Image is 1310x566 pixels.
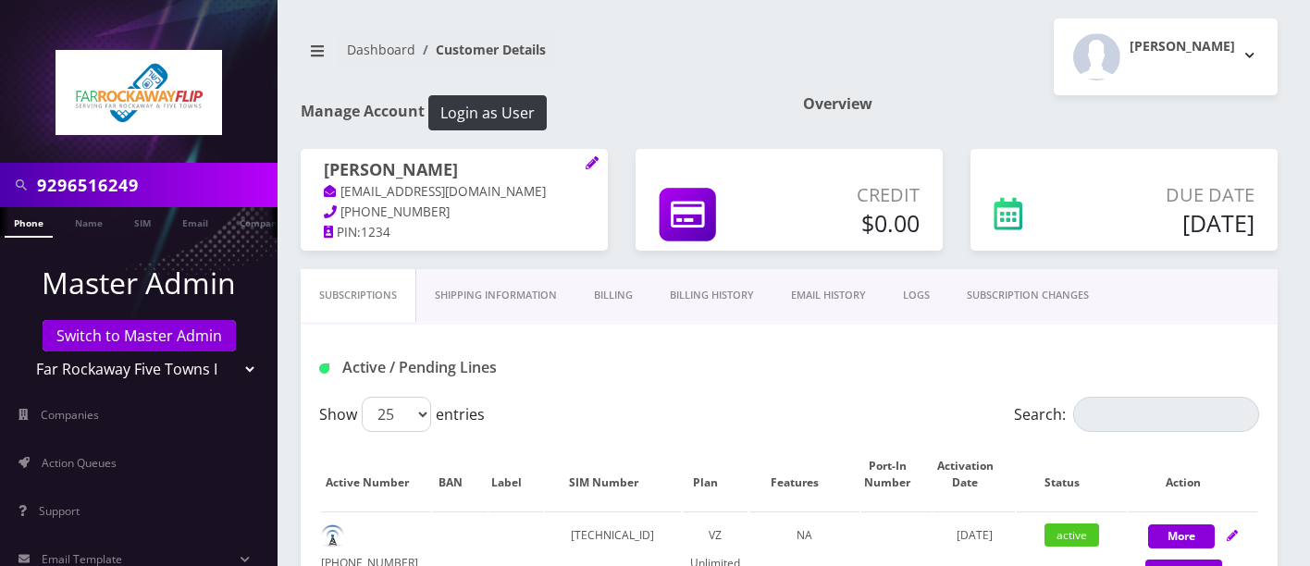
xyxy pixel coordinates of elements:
input: Search: [1073,397,1259,432]
li: Customer Details [415,40,546,59]
button: More [1148,524,1215,548]
th: Active Number: activate to sort column ascending [321,439,431,510]
th: Activation Date: activate to sort column ascending [933,439,1014,510]
th: Features: activate to sort column ascending [749,439,859,510]
a: SIM [125,207,160,236]
h5: $0.00 [779,209,920,237]
label: Show entries [319,397,485,432]
th: Port-In Number: activate to sort column ascending [861,439,932,510]
img: Active / Pending Lines [319,363,329,374]
h1: Active / Pending Lines [319,359,614,376]
a: Subscriptions [301,269,416,322]
a: Login as User [425,101,547,121]
a: Name [66,207,112,236]
a: PIN: [324,224,361,242]
a: Billing History [651,269,772,322]
h1: Overview [803,95,1278,113]
select: Showentries [362,397,431,432]
a: Company [230,207,292,236]
span: 1234 [361,224,390,240]
span: [PHONE_NUMBER] [340,203,450,220]
h1: Manage Account [301,95,775,130]
span: Support [39,503,80,519]
th: Plan: activate to sort column ascending [683,439,748,510]
a: Switch to Master Admin [43,320,236,351]
span: active [1044,523,1099,547]
button: [PERSON_NAME] [1054,18,1278,95]
h5: [DATE] [1090,209,1254,237]
a: Billing [575,269,651,322]
h2: [PERSON_NAME] [1130,39,1235,55]
th: Action: activate to sort column ascending [1129,439,1257,510]
span: [DATE] [957,527,993,543]
a: EMAIL HISTORY [772,269,884,322]
a: [EMAIL_ADDRESS][DOMAIN_NAME] [324,183,546,202]
th: Label: activate to sort column ascending [489,439,543,510]
a: LOGS [884,269,948,322]
p: Due Date [1090,181,1254,209]
input: Search in Company [37,167,273,203]
a: SUBSCRIPTION CHANGES [948,269,1107,322]
th: BAN: activate to sort column ascending [433,439,487,510]
p: Credit [779,181,920,209]
span: Action Queues [42,455,117,471]
a: Dashboard [347,41,415,58]
img: default.png [321,524,344,548]
th: Status: activate to sort column ascending [1017,439,1127,510]
nav: breadcrumb [301,31,775,83]
th: SIM Number: activate to sort column ascending [545,439,681,510]
a: Shipping Information [416,269,575,322]
a: Email [173,207,217,236]
a: Phone [5,207,53,238]
h1: [PERSON_NAME] [324,160,585,182]
img: Far Rockaway Five Towns Flip [56,50,222,135]
label: Search: [1014,397,1259,432]
span: Companies [41,407,99,423]
button: Login as User [428,95,547,130]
